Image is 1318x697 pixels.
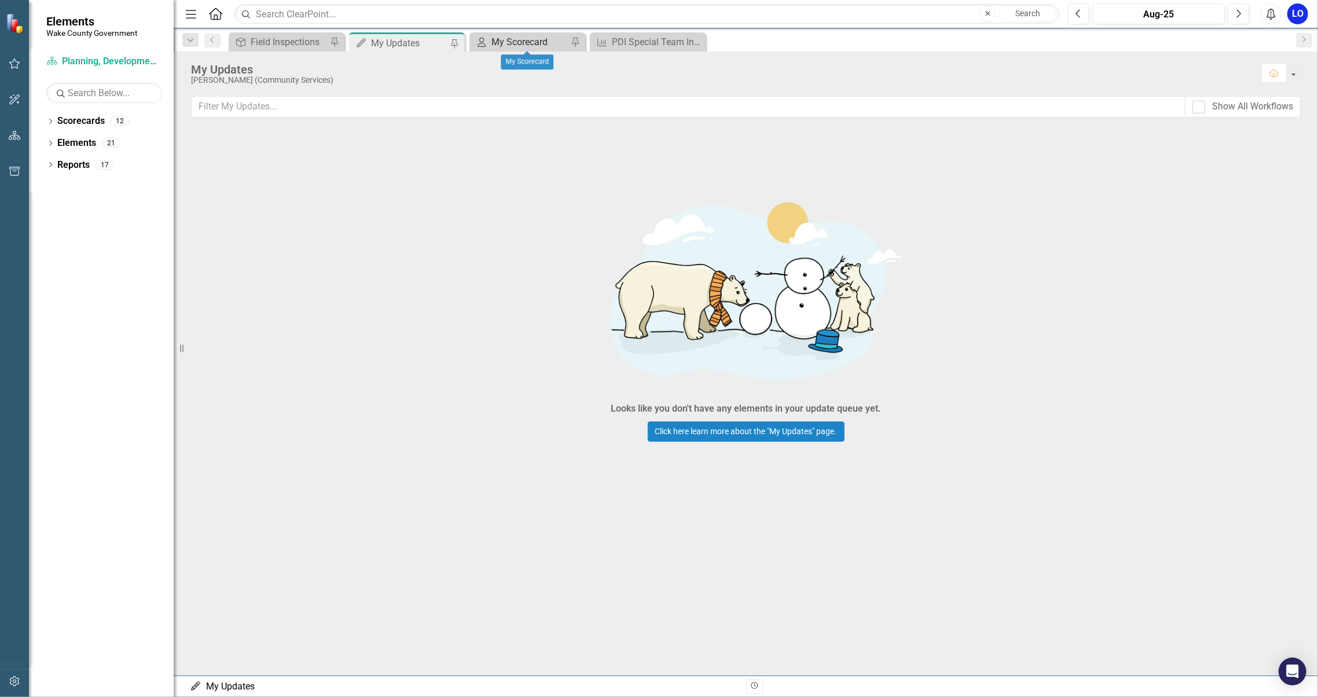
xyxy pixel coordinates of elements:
[191,96,1185,118] input: Filter My Updates...
[648,421,845,442] a: Click here learn more about the "My Updates" page.
[1279,658,1306,685] div: Open Intercom Messenger
[191,76,1250,85] div: [PERSON_NAME] (Community Services)
[232,35,327,49] a: Field Inspections
[46,55,162,68] a: Planning, Development and Inspections (PDI)
[190,680,737,694] div: My Updates
[102,138,120,148] div: 21
[611,402,881,416] div: Looks like you don't have any elements in your update queue yet.
[46,83,162,103] input: Search Below...
[491,35,568,49] div: My Scorecard
[96,160,114,170] div: 17
[371,36,447,50] div: My Updates
[1097,8,1221,21] div: Aug-25
[472,35,568,49] a: My Scorecard
[1093,3,1225,24] button: Aug-25
[593,35,703,49] a: PDI Special Team Inspections
[251,35,327,49] div: Field Inspections
[612,35,703,49] div: PDI Special Team Inspections
[191,63,1250,76] div: My Updates
[46,28,137,38] small: Wake County Government
[572,180,920,399] img: Getting started
[57,159,90,172] a: Reports
[6,13,26,34] img: ClearPoint Strategy
[111,116,129,126] div: 12
[1015,9,1040,18] span: Search
[501,55,553,70] div: My Scorecard
[57,137,96,150] a: Elements
[57,115,105,128] a: Scorecards
[998,6,1056,22] button: Search
[46,14,137,28] span: Elements
[1212,100,1293,113] div: Show All Workflows
[1287,3,1308,24] button: LO
[234,4,1059,24] input: Search ClearPoint...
